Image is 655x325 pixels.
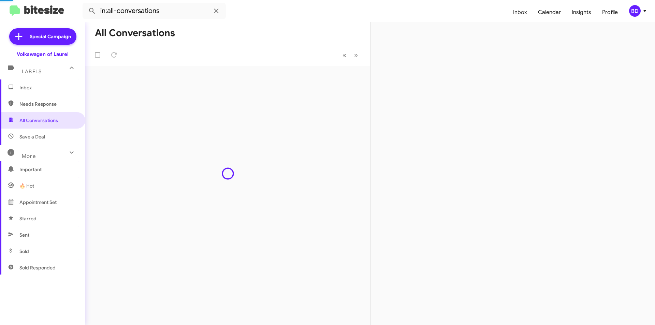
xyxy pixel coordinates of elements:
h1: All Conversations [95,28,175,39]
div: Volkswagen of Laurel [17,51,69,58]
a: Inbox [508,2,533,22]
input: Search [83,3,226,19]
span: Sold [19,248,29,255]
span: Save a Deal [19,133,45,140]
span: Special Campaign [30,33,71,40]
span: » [354,51,358,59]
a: Special Campaign [9,28,76,45]
span: Needs Response [19,101,77,107]
nav: Page navigation example [339,48,362,62]
a: Calendar [533,2,566,22]
span: More [22,153,36,159]
a: Insights [566,2,597,22]
span: Sent [19,232,29,238]
button: Previous [338,48,350,62]
div: BD [629,5,641,17]
span: Starred [19,215,37,222]
button: Next [350,48,362,62]
span: All Conversations [19,117,58,124]
button: BD [623,5,647,17]
span: « [343,51,346,59]
span: Inbox [19,84,77,91]
span: Appointment Set [19,199,57,206]
span: Labels [22,69,42,75]
span: Sold Responded [19,264,56,271]
span: Important [19,166,77,173]
span: 🔥 Hot [19,182,34,189]
a: Profile [597,2,623,22]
